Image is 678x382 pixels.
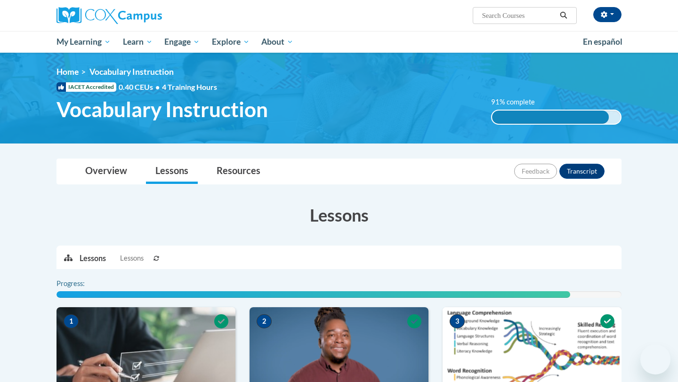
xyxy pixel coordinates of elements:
span: 3 [450,314,465,328]
div: 91% complete [492,111,609,124]
span: 2 [257,314,272,328]
iframe: Button to launch messaging window [640,344,670,374]
label: Progress: [56,279,111,289]
a: About [256,31,300,53]
a: Engage [158,31,206,53]
a: My Learning [50,31,117,53]
button: Search [557,10,571,21]
span: • [155,82,160,91]
span: Explore [212,36,250,48]
span: 1 [64,314,79,328]
span: Vocabulary Instruction [89,67,174,77]
input: Search Courses [481,10,557,21]
span: Lessons [120,253,144,263]
button: Feedback [514,164,557,179]
p: Lessons [80,253,106,263]
a: En español [577,32,629,52]
label: 91% complete [491,97,545,107]
h3: Lessons [56,203,621,227]
span: My Learning [56,36,111,48]
a: Home [56,67,79,77]
a: Explore [206,31,256,53]
a: Learn [117,31,159,53]
a: Resources [207,159,270,184]
a: Cox Campus [56,7,235,24]
span: About [261,36,293,48]
div: Main menu [42,31,636,53]
span: En español [583,37,622,47]
img: Cox Campus [56,7,162,24]
span: Vocabulary Instruction [56,97,268,122]
span: 4 Training Hours [162,82,217,91]
span: Learn [123,36,153,48]
a: Lessons [146,159,198,184]
span: 0.40 CEUs [119,82,162,92]
button: Transcript [559,164,605,179]
a: Overview [76,159,137,184]
span: Engage [164,36,200,48]
span: IACET Accredited [56,82,116,92]
button: Account Settings [593,7,621,22]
